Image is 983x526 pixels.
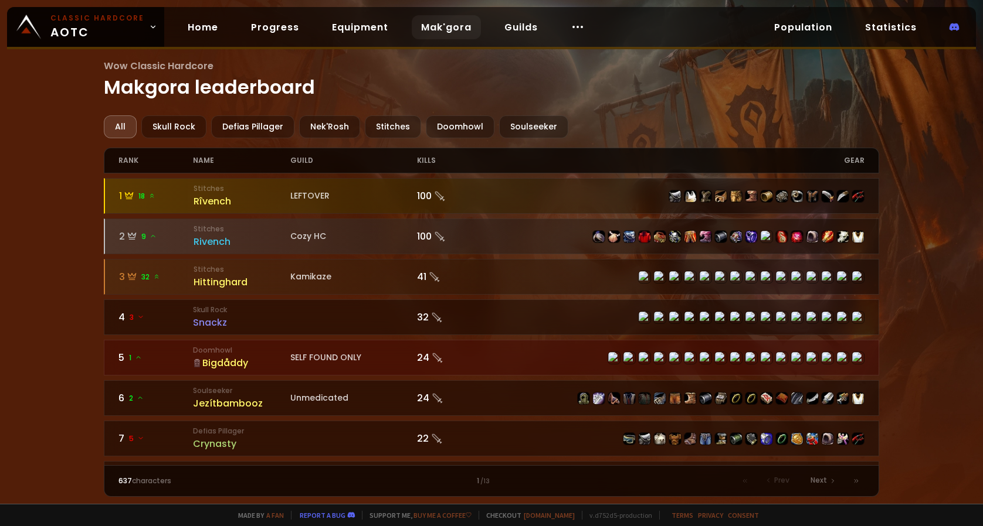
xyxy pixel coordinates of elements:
a: Consent [728,511,759,520]
img: item-18500 [745,392,757,404]
span: Checkout [479,511,575,520]
a: 43 Skull RockSnackz32 item-10502item-12047item-14182item-9791item-6611item-9797item-6612item-6613... [104,299,879,335]
a: Statistics [856,15,926,39]
img: item-4381 [806,433,818,445]
div: Cozy HC [290,230,417,242]
small: Stitches [194,224,290,234]
span: Made by [231,511,284,520]
div: SELF FOUND ONLY [290,351,417,364]
a: Privacy [698,511,723,520]
img: item-5976 [852,392,864,404]
span: Prev [774,475,789,486]
a: Report a bug [300,511,345,520]
img: item-19120 [761,392,772,404]
img: item-14331 [806,231,818,242]
span: v. d752d5 - production [582,511,652,520]
img: item-16797 [623,231,635,242]
img: item-12963 [669,392,681,404]
h1: Makgora leaderboard [104,59,879,101]
img: item-6469 [852,433,864,445]
img: item-6504 [822,190,833,202]
div: Doomhowl [426,115,494,138]
span: Next [811,475,827,486]
img: item-20036 [791,231,803,242]
div: Bigdåddy [193,356,290,370]
div: Crynasty [193,436,290,451]
img: item-15411 [593,392,605,404]
img: item-13956 [669,231,681,242]
img: item-9812 [806,190,818,202]
img: item-5976 [852,231,864,242]
img: item-5351 [791,190,803,202]
img: item-3313 [700,190,711,202]
div: Defias Pillager [211,115,294,138]
div: 1 [119,189,194,203]
div: All [104,115,137,138]
div: 2 [119,229,194,244]
div: name [193,148,290,173]
img: item-2041 [669,433,681,445]
img: item-14637 [639,392,650,404]
img: item-6468 [684,433,696,445]
a: Mak'gora [412,15,481,39]
a: Equipment [323,15,398,39]
img: item-16801 [730,231,742,242]
a: a fan [266,511,284,520]
img: item-17705 [806,392,818,404]
a: Progress [242,15,309,39]
img: item-19682 [654,231,666,242]
img: item-12939 [822,392,833,404]
span: Support me, [362,511,472,520]
span: Wow Classic Hardcore [104,59,879,73]
small: Skull Rock [193,305,290,315]
div: rank [118,148,193,173]
div: 100 [417,229,491,244]
span: 2 [129,393,144,404]
span: 3 [130,312,144,323]
div: kills [417,148,491,173]
img: item-16711 [684,392,696,404]
img: item-6469 [852,190,864,202]
a: Terms [672,511,693,520]
img: item-10413 [776,190,788,202]
div: Kamikaze [290,271,417,283]
a: 29StitchesRivenchCozy HC100 item-22267item-22403item-16797item-2575item-19682item-13956item-19683... [104,218,879,254]
div: Soulseeker [499,115,568,138]
small: Stitches [194,264,290,275]
div: 4 [118,310,193,325]
div: 3 [119,269,194,284]
small: Classic Hardcore [50,13,144,23]
div: 24 [417,350,491,365]
a: Home [178,15,228,39]
small: / 13 [480,477,490,486]
img: item-11925 [578,392,589,404]
div: Skull Rock [141,115,206,138]
div: Snackz [193,315,290,330]
img: item-19683 [684,231,696,242]
a: 332 StitchesHittinghardKamikaze41 item-15338item-10399item-4249item-4831item-6557item-15331item-1... [104,259,879,295]
img: item-16710 [700,392,711,404]
a: Guilds [495,15,547,39]
div: 100 [417,189,491,203]
img: item-209611 [791,433,803,445]
a: Population [765,15,842,39]
div: LEFTOVER [290,190,417,202]
span: 32 [141,272,160,282]
small: Doomhowl [193,345,290,356]
span: 18 [138,191,155,201]
div: Unmedicated [290,392,417,404]
div: 5 [118,350,193,365]
img: item-148 [654,433,666,445]
div: characters [118,476,305,486]
img: item-12006 [776,433,788,445]
img: item-1769 [669,190,681,202]
img: item-10410 [700,433,711,445]
a: 51DoomhowlBigdåddySELF FOUND ONLY24 item-10588item-13088item-10774item-4119item-13117item-15157it... [104,340,879,375]
img: item-2100 [837,392,849,404]
img: item-16712 [715,392,727,404]
a: 75 Defias PillagerCrynasty22 item-4385item-10657item-148item-2041item-6468item-10410item-1121item... [104,421,879,456]
span: AOTC [50,13,144,41]
img: item-19684 [700,231,711,242]
img: item-13340 [791,392,803,404]
img: item-14113 [715,190,727,202]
